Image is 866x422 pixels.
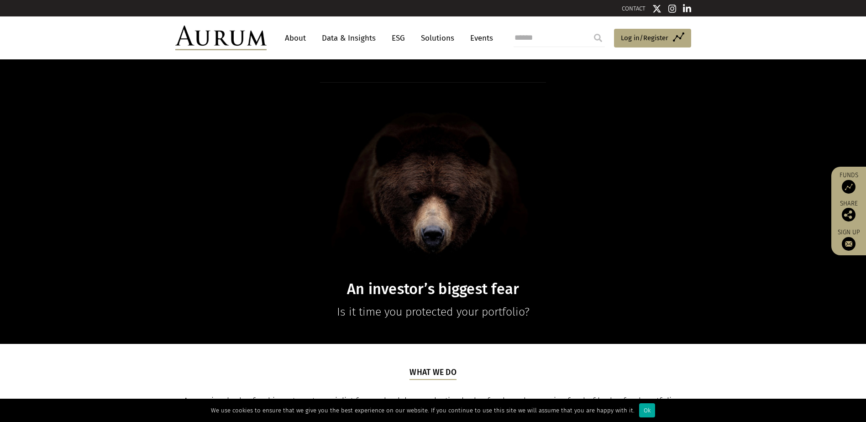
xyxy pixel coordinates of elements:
[589,29,607,47] input: Submit
[842,208,856,222] img: Share this post
[842,237,856,251] img: Sign up to our newsletter
[257,303,609,321] p: Is it time you protected your portfolio?
[836,171,861,194] a: Funds
[842,180,856,194] img: Access Funds
[836,228,861,251] a: Sign up
[639,403,655,417] div: Ok
[668,4,677,13] img: Instagram icon
[614,29,691,48] a: Log in/Register
[184,396,682,420] span: Aurum is a hedge fund investment specialist focused solely on selecting hedge funds and managing ...
[317,30,380,47] a: Data & Insights
[622,5,646,12] a: CONTACT
[175,26,267,50] img: Aurum
[621,32,668,43] span: Log in/Register
[652,4,661,13] img: Twitter icon
[257,280,609,298] h1: An investor’s biggest fear
[466,30,493,47] a: Events
[387,30,409,47] a: ESG
[416,30,459,47] a: Solutions
[683,4,691,13] img: Linkedin icon
[409,367,457,380] h5: What we do
[836,200,861,222] div: Share
[280,30,310,47] a: About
